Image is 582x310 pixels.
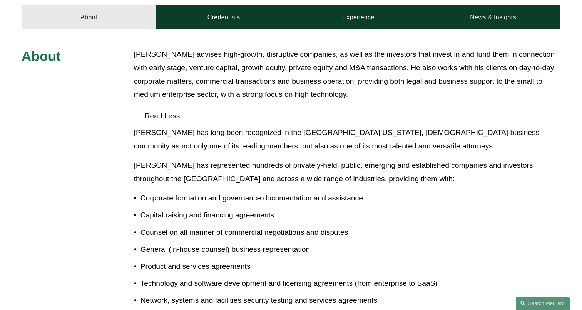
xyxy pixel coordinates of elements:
span: Read Less [139,112,560,120]
p: Technology and software development and licensing agreements (from enterprise to SaaS) [140,277,560,290]
a: Search this site [516,297,570,310]
p: Counsel on all manner of commercial negotiations and disputes [140,226,560,239]
p: Capital raising and financing agreements [140,209,560,222]
a: News & Insights [426,5,560,29]
span: About [22,49,61,64]
button: Read Less [134,106,560,126]
a: Experience [291,5,426,29]
a: About [22,5,156,29]
p: [PERSON_NAME] advises high-growth, disruptive companies, as well as the investors that invest in ... [134,48,560,101]
p: Corporate formation and governance documentation and assistance [140,192,560,205]
p: Product and services agreements [140,260,560,273]
p: [PERSON_NAME] has represented hundreds of privately-held, public, emerging and established compan... [134,159,560,185]
a: Credentials [156,5,291,29]
p: Network, systems and facilities security testing and services agreements [140,294,560,307]
p: General (in-house counsel) business representation [140,243,560,256]
p: [PERSON_NAME] has long been recognized in the [GEOGRAPHIC_DATA][US_STATE], [DEMOGRAPHIC_DATA] bus... [134,126,560,153]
